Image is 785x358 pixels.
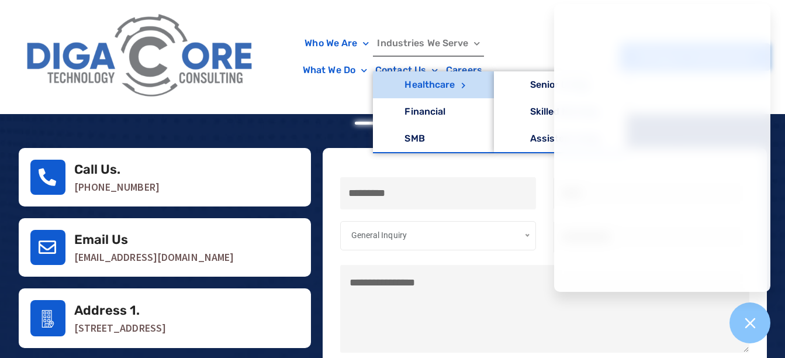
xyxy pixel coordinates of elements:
[494,125,627,152] a: Assisted Living
[20,6,261,108] img: Digacore Logo
[74,322,299,334] p: [STREET_ADDRESS]
[373,98,493,125] a: Financial
[74,252,299,263] p: [EMAIL_ADDRESS][DOMAIN_NAME]
[373,71,493,98] a: Healthcare
[442,57,486,84] a: Careers
[74,232,129,247] a: Email Us
[30,300,65,336] a: Address 1.
[373,125,493,152] a: SMB
[74,302,140,318] a: Address 1.
[494,71,627,98] a: Senior Living
[351,230,407,240] span: General Inquiry
[74,161,121,177] a: Call Us.
[373,30,484,57] a: Industries We Serve
[267,30,518,84] nav: Menu
[30,230,65,265] a: Email Us
[494,98,627,125] a: Skilled Nursing
[494,71,627,153] ul: Healthcare
[74,181,299,193] p: [PHONE_NUMBER]
[554,4,770,292] iframe: Chatgenie Messenger
[299,57,371,84] a: What We Do
[300,30,373,57] a: Who We Are
[371,57,442,84] a: Contact Us
[373,71,493,153] ul: Industries We Serve
[30,160,65,195] a: Call Us.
